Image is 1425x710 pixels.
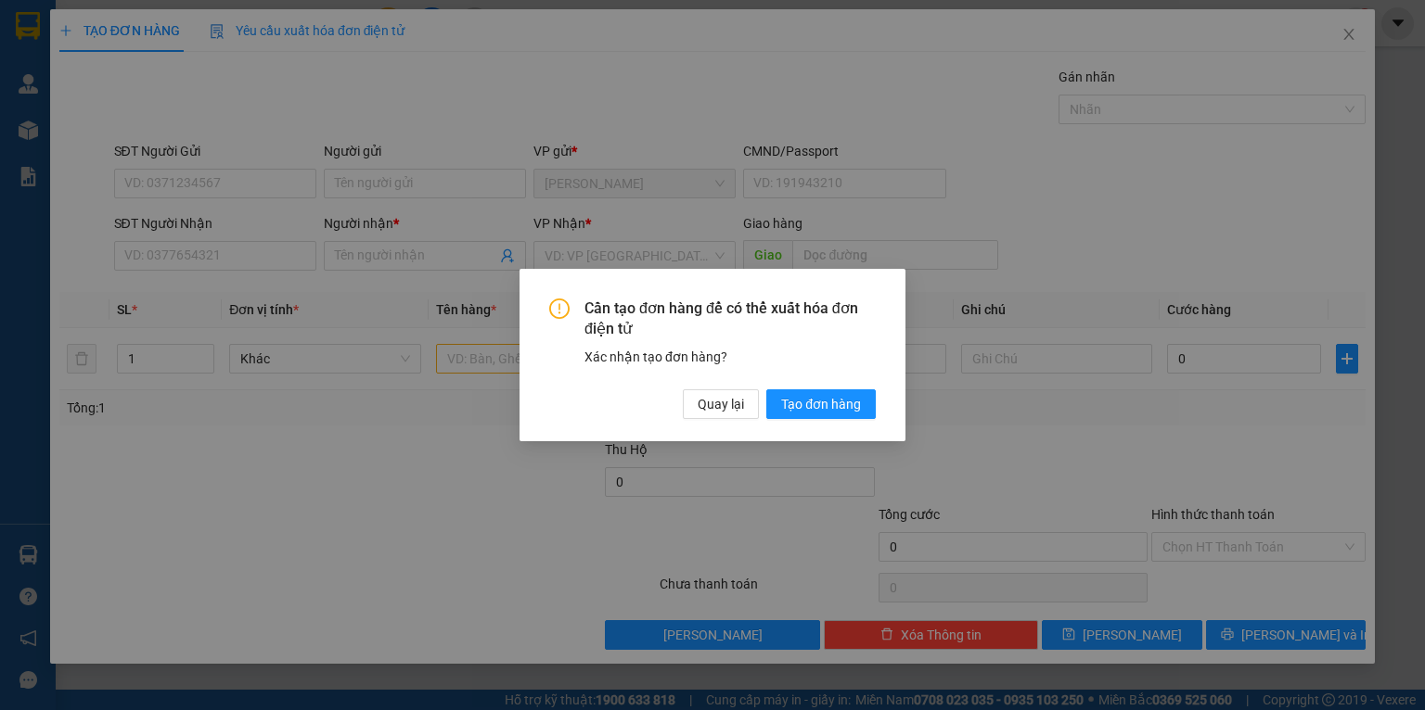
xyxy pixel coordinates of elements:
span: exclamation-circle [549,298,570,319]
span: Cần tạo đơn hàng để có thể xuất hóa đơn điện tử [584,298,876,340]
span: Tạo đơn hàng [781,394,861,414]
span: Quay lại [698,394,744,414]
button: Quay lại [683,389,759,419]
button: Tạo đơn hàng [766,389,876,419]
div: Xác nhận tạo đơn hàng? [584,347,876,367]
